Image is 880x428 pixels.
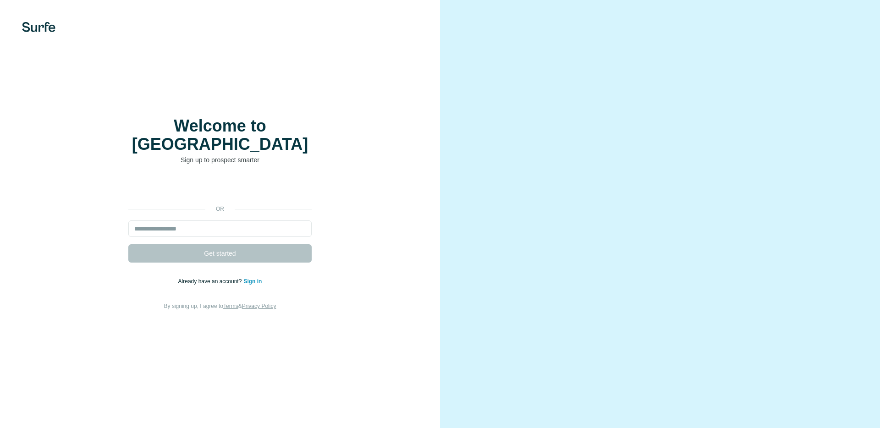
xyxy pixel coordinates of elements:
[128,117,312,154] h1: Welcome to [GEOGRAPHIC_DATA]
[242,303,276,309] a: Privacy Policy
[205,205,235,213] p: or
[243,278,262,285] a: Sign in
[164,303,276,309] span: By signing up, I agree to &
[223,303,238,309] a: Terms
[128,155,312,165] p: Sign up to prospect smarter
[178,278,244,285] span: Already have an account?
[124,178,316,198] iframe: Sign in with Google Button
[22,22,55,32] img: Surfe's logo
